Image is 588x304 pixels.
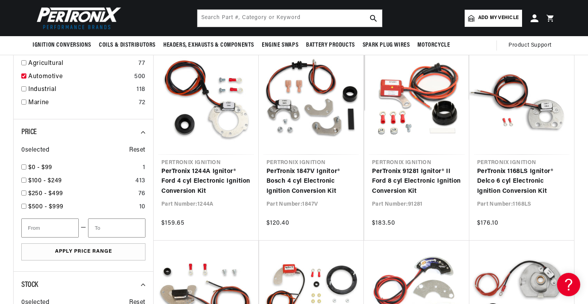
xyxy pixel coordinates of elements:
[372,167,462,197] a: PerTronix 91281 Ignitor® II Ford 8 cyl Electronic Ignition Conversion Kit
[417,41,450,49] span: Motorcycle
[465,10,522,27] a: Add my vehicle
[258,36,302,54] summary: Engine Swaps
[33,5,122,31] img: Pertronix
[21,243,145,261] button: Apply Price Range
[21,145,49,155] span: 0 selected
[143,163,145,173] div: 1
[159,36,258,54] summary: Headers, Exhausts & Components
[28,190,63,197] span: $250 - $499
[28,59,135,69] a: Agricultural
[197,10,382,27] input: Search Part #, Category or Keyword
[33,41,91,49] span: Ignition Conversions
[95,36,159,54] summary: Coils & Distributors
[88,218,145,238] input: To
[262,41,298,49] span: Engine Swaps
[33,36,95,54] summary: Ignition Conversions
[28,204,64,210] span: $500 - $999
[306,41,355,49] span: Battery Products
[81,223,86,233] span: —
[478,14,519,22] span: Add my vehicle
[139,202,145,212] div: 10
[129,145,145,155] span: Reset
[21,218,79,238] input: From
[28,178,62,184] span: $100 - $249
[28,85,133,95] a: Industrial
[359,36,414,54] summary: Spark Plug Wires
[134,72,145,82] div: 500
[99,41,156,49] span: Coils & Distributors
[365,10,382,27] button: search button
[139,98,145,108] div: 72
[21,281,38,289] span: Stock
[28,72,131,82] a: Automotive
[163,41,254,49] span: Headers, Exhausts & Components
[363,41,410,49] span: Spark Plug Wires
[508,36,555,55] summary: Product Support
[477,167,567,197] a: PerTronix 1168LS Ignitor® Delco 6 cyl Electronic Ignition Conversion Kit
[413,36,454,54] summary: Motorcycle
[161,167,251,197] a: PerTronix 1244A Ignitor® Ford 4 cyl Electronic Ignition Conversion Kit
[28,98,136,108] a: Marine
[138,189,145,199] div: 76
[28,164,52,171] span: $0 - $99
[21,128,37,136] span: Price
[138,59,145,69] div: 77
[135,176,145,186] div: 413
[508,41,552,50] span: Product Support
[302,36,359,54] summary: Battery Products
[137,85,145,95] div: 118
[266,167,356,197] a: PerTronix 1847V Ignitor® Bosch 4 cyl Electronic Ignition Conversion Kit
